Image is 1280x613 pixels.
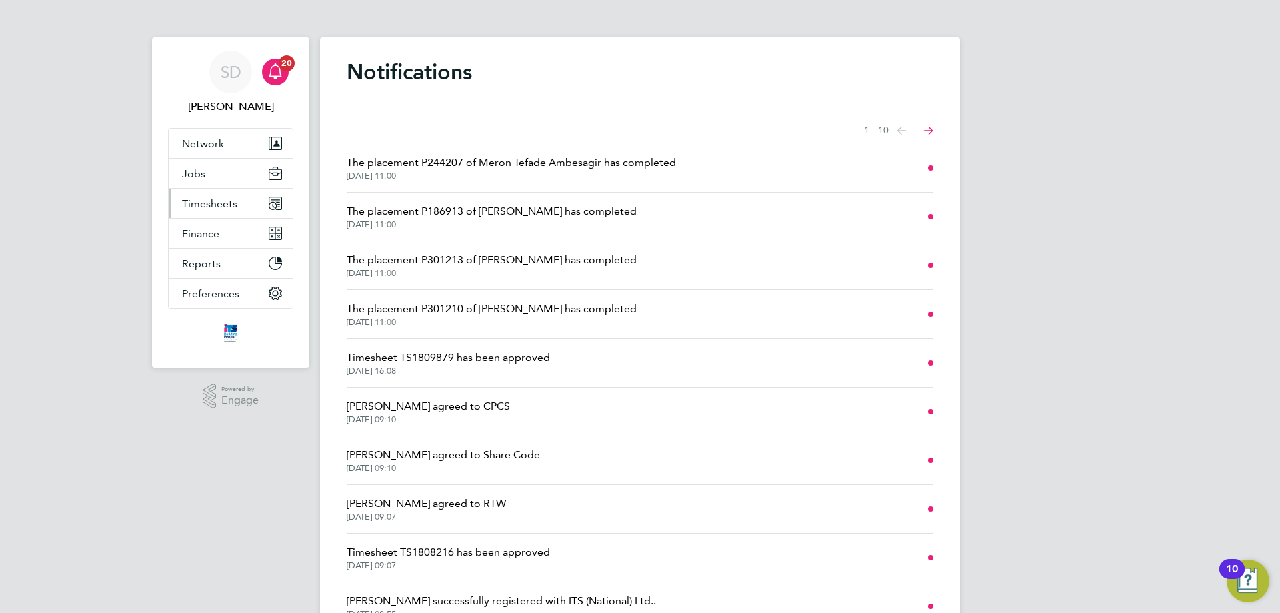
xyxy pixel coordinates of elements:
[279,55,295,71] span: 20
[347,203,637,230] a: The placement P186913 of [PERSON_NAME] has completed[DATE] 11:00
[347,252,637,268] span: The placement P301213 of [PERSON_NAME] has completed
[347,414,510,425] span: [DATE] 09:10
[347,171,676,181] span: [DATE] 11:00
[347,593,656,609] span: [PERSON_NAME] successfully registered with ITS (National) Ltd..
[347,544,550,571] a: Timesheet TS1808216 has been approved[DATE] 09:07
[168,51,293,115] a: SD[PERSON_NAME]
[1227,560,1269,602] button: Open Resource Center, 10 new notifications
[347,350,550,366] span: Timesheet TS1809879 has been approved
[182,287,239,300] span: Preferences
[347,301,637,317] span: The placement P301210 of [PERSON_NAME] has completed
[182,227,219,240] span: Finance
[169,189,293,218] button: Timesheets
[347,317,637,328] span: [DATE] 11:00
[169,159,293,188] button: Jobs
[182,167,205,180] span: Jobs
[203,384,259,409] a: Powered byEngage
[347,350,550,376] a: Timesheet TS1809879 has been approved[DATE] 16:08
[221,395,259,406] span: Engage
[347,155,676,171] span: The placement P244207 of Meron Tefade Ambesagir has completed
[347,447,540,474] a: [PERSON_NAME] agreed to Share Code[DATE] 09:10
[347,560,550,571] span: [DATE] 09:07
[347,268,637,279] span: [DATE] 11:00
[182,197,237,210] span: Timesheets
[347,447,540,463] span: [PERSON_NAME] agreed to Share Code
[221,322,240,344] img: itsconstruction-logo-retina.png
[262,51,289,93] a: 20
[347,398,510,414] span: [PERSON_NAME] agreed to CPCS
[347,463,540,474] span: [DATE] 09:10
[152,37,309,368] nav: Main navigation
[168,99,293,115] span: Stuart Douglas
[169,129,293,158] button: Network
[347,512,506,522] span: [DATE] 09:07
[864,117,933,144] nav: Select page of notifications list
[347,496,506,512] span: [PERSON_NAME] agreed to RTW
[347,544,550,560] span: Timesheet TS1808216 has been approved
[168,322,293,344] a: Go to home page
[169,249,293,278] button: Reports
[347,366,550,376] span: [DATE] 16:08
[169,219,293,248] button: Finance
[347,252,637,279] a: The placement P301213 of [PERSON_NAME] has completed[DATE] 11:00
[169,279,293,308] button: Preferences
[347,219,637,230] span: [DATE] 11:00
[347,398,510,425] a: [PERSON_NAME] agreed to CPCS[DATE] 09:10
[221,63,241,81] span: SD
[347,496,506,522] a: [PERSON_NAME] agreed to RTW[DATE] 09:07
[347,59,933,85] h1: Notifications
[1226,569,1238,586] div: 10
[347,203,637,219] span: The placement P186913 of [PERSON_NAME] has completed
[347,301,637,328] a: The placement P301210 of [PERSON_NAME] has completed[DATE] 11:00
[182,137,224,150] span: Network
[347,155,676,181] a: The placement P244207 of Meron Tefade Ambesagir has completed[DATE] 11:00
[864,124,889,137] span: 1 - 10
[182,257,221,270] span: Reports
[221,384,259,395] span: Powered by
